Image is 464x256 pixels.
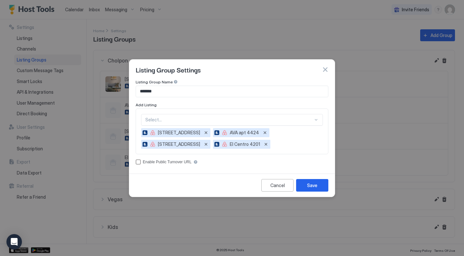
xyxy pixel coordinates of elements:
[203,141,209,147] button: Remove
[136,80,173,84] span: Listing Group Name
[143,160,191,164] div: Enable Public Turnover URL
[230,141,260,147] span: El Centro 4201
[296,179,328,192] button: Save
[158,130,200,136] span: [STREET_ADDRESS]
[136,159,328,165] div: accessCode
[158,141,200,147] span: [STREET_ADDRESS]
[263,141,269,147] button: Remove
[6,234,22,250] div: Open Intercom Messenger
[270,182,285,189] div: Cancel
[136,102,157,107] span: Add Listing
[307,182,317,189] div: Save
[230,130,259,136] span: AVA apt 4424
[136,65,201,74] span: Listing Group Settings
[203,129,209,136] button: Remove
[262,129,268,136] button: Remove
[261,179,294,192] button: Cancel
[136,86,328,97] input: Input Field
